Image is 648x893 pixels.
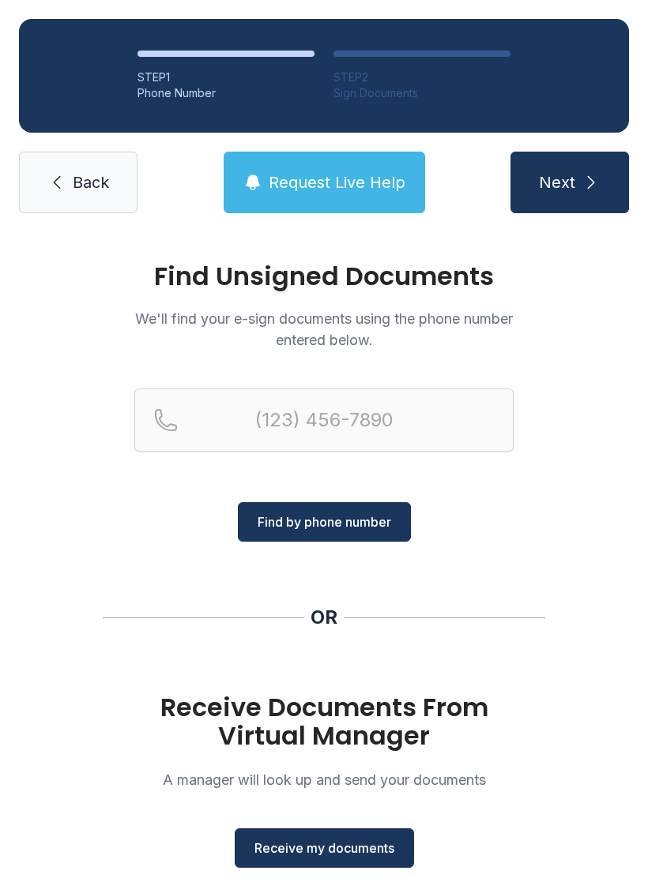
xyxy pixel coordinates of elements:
[539,171,575,193] span: Next
[254,839,394,857] span: Receive my documents
[311,605,337,630] div: OR
[258,512,391,531] span: Find by phone number
[73,171,109,193] span: Back
[134,693,514,750] h1: Receive Documents From Virtual Manager
[134,388,514,452] input: Reservation phone number
[134,769,514,790] p: A manager will look up and send your documents
[333,85,510,101] div: Sign Documents
[138,85,315,101] div: Phone Number
[333,69,510,85] div: STEP 2
[138,69,315,85] div: STEP 1
[269,171,405,193] span: Request Live Help
[134,308,514,351] p: We'll find your e-sign documents using the phone number entered below.
[134,264,514,289] h1: Find Unsigned Documents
